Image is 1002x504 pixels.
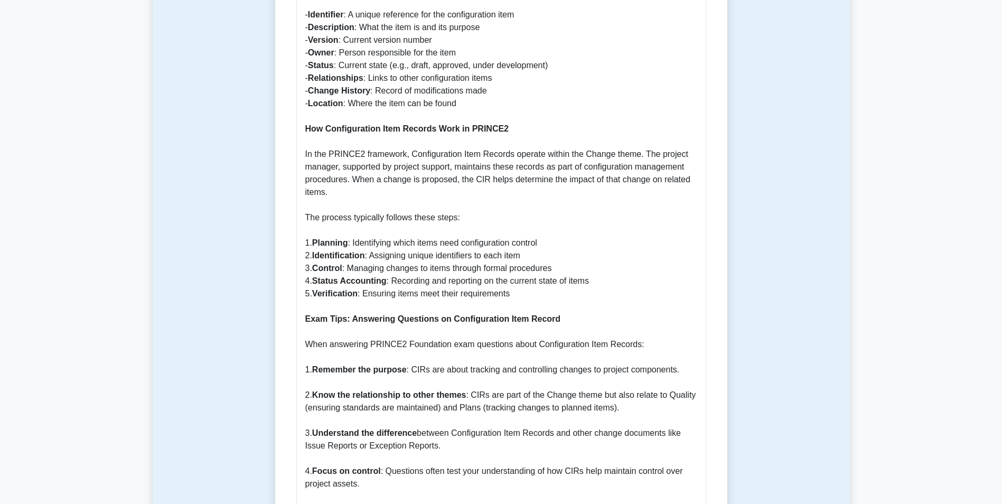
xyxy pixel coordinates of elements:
[312,428,417,437] b: Understand the difference
[308,73,363,82] b: Relationships
[312,466,381,475] b: Focus on control
[308,35,339,44] b: Version
[305,314,561,323] b: Exam Tips: Answering Questions on Configuration Item Record
[312,238,348,247] b: Planning
[312,264,342,273] b: Control
[312,390,466,399] b: Know the relationship to other themes
[312,251,365,260] b: Identification
[312,289,358,298] b: Verification
[308,99,343,108] b: Location
[308,23,354,32] b: Description
[308,10,344,19] b: Identifier
[308,61,334,70] b: Status
[308,48,334,57] b: Owner
[312,365,407,374] b: Remember the purpose
[308,86,370,95] b: Change History
[305,124,509,133] b: How Configuration Item Records Work in PRINCE2
[312,276,387,285] b: Status Accounting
